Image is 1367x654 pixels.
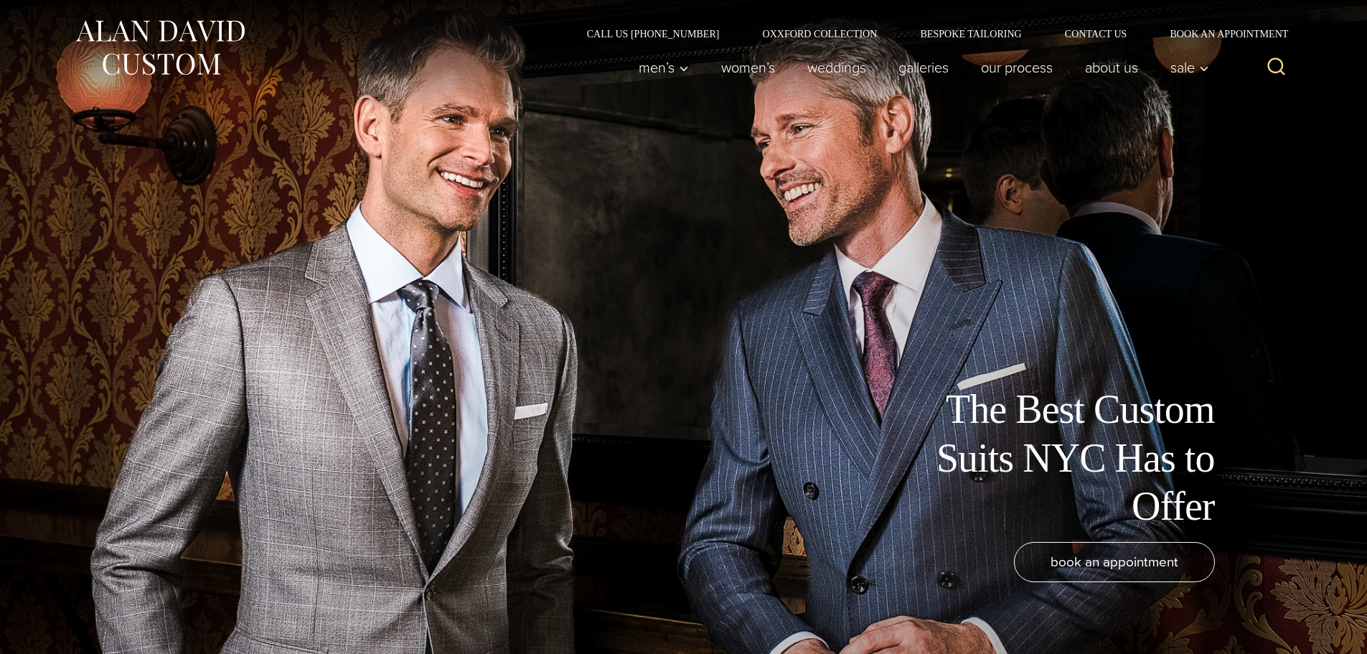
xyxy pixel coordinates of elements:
[1043,29,1149,39] a: Contact Us
[74,16,246,80] img: Alan David Custom
[882,53,964,82] a: Galleries
[565,29,1294,39] nav: Secondary Navigation
[1068,53,1154,82] a: About Us
[639,60,689,75] span: Men’s
[892,386,1215,531] h1: The Best Custom Suits NYC Has to Offer
[622,53,1216,82] nav: Primary Navigation
[1014,542,1215,582] a: book an appointment
[898,29,1043,39] a: Bespoke Tailoring
[1148,29,1293,39] a: Book an Appointment
[705,53,791,82] a: Women’s
[741,29,898,39] a: Oxxford Collection
[1051,551,1178,572] span: book an appointment
[791,53,882,82] a: weddings
[1170,60,1209,75] span: Sale
[1259,50,1294,85] button: View Search Form
[565,29,741,39] a: Call Us [PHONE_NUMBER]
[964,53,1068,82] a: Our Process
